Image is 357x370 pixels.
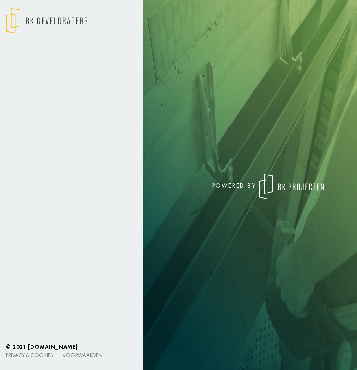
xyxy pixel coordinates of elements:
img: logo [259,174,324,199]
a: Voorwaarden [63,352,102,359]
div: powered by [185,174,351,199]
a: Privacy & cookies [6,352,53,359]
h6: © 2021 [DOMAIN_NAME] [6,344,351,350]
img: logo [6,8,87,34]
